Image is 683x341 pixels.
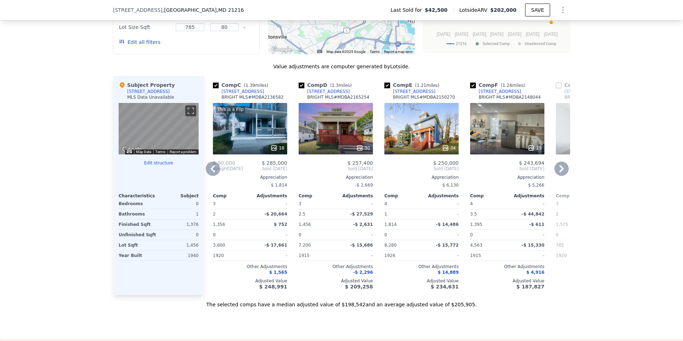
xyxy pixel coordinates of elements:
div: Comp E [384,81,442,89]
div: Appreciation [299,174,373,180]
div: - [509,251,544,261]
img: Google [120,145,144,154]
span: 1,575 [556,222,568,227]
div: Adjustments [250,193,287,199]
span: ( miles) [498,83,528,88]
div: 25 [528,144,542,152]
div: 34 [442,144,456,152]
span: $ 257,400 [348,160,373,166]
a: [STREET_ADDRESS] [556,89,607,94]
div: - [251,199,287,209]
div: Bathrooms [119,209,157,219]
div: 1940 [160,251,199,261]
button: Edit structure [119,160,199,166]
div: Other Adjustments [213,264,287,270]
span: -$ 611 [529,222,544,227]
span: 785 [556,243,564,248]
span: [STREET_ADDRESS] [113,6,163,14]
div: [STREET_ADDRESS] [479,89,521,94]
div: Lot Size Sqft [119,22,171,32]
div: Characteristics [119,193,159,199]
text: [DATE] [544,32,558,37]
div: Subject Property [119,81,175,89]
span: Bought [213,166,228,172]
a: Open this area in Google Maps (opens a new window) [120,145,144,154]
a: Open this area in Google Maps (opens a new window) [270,45,294,54]
span: Sold [DATE] [243,166,287,172]
span: 0 [556,232,559,237]
div: - [337,230,373,240]
div: Subject [159,193,199,199]
div: Appreciation [384,174,459,180]
div: The selected comps have a median adjusted value of $198,542 and an average adjusted value of $205... [113,295,570,308]
div: Adjustments [336,193,373,199]
div: Adjusted Value [470,278,544,284]
button: Keyboard shortcuts [317,50,322,53]
div: Other Adjustments [299,264,373,270]
div: [STREET_ADDRESS] [393,89,435,94]
div: Comp D [299,81,355,89]
div: Comp [213,193,250,199]
span: $ 248,991 [259,284,287,290]
text: [DATE] [455,32,468,37]
div: 1926 [384,251,420,261]
span: ( miles) [241,83,271,88]
span: 4 [384,201,387,206]
div: Map [119,103,199,154]
div: [STREET_ADDRESS] [564,89,607,94]
div: This is a Flip [216,106,245,113]
button: Clear [243,26,246,29]
div: Bedrooms [119,199,157,209]
div: 1920 [213,251,249,261]
span: $42,500 [425,6,448,14]
button: SAVE [525,4,550,16]
span: Map data ©2025 Google [326,50,365,54]
div: 1,456 [160,240,199,250]
div: - [423,251,459,261]
button: Toggle fullscreen view [185,105,196,116]
span: $ 5,266 [528,183,544,188]
div: 18 [270,144,284,152]
div: Adjusted Value [556,278,630,284]
span: $ 1,814 [271,183,287,188]
div: - [423,209,459,219]
a: [STREET_ADDRESS] [384,89,435,94]
a: Terms (opens in new tab) [370,50,380,54]
span: 1.21 [417,83,427,88]
div: 1915 [299,251,334,261]
span: $ 187,827 [517,284,544,290]
div: Other Adjustments [470,264,544,270]
div: Year Built [119,251,157,261]
span: 3,600 [213,243,225,248]
span: -$ 2,631 [353,222,373,227]
div: Adjusted Value [213,278,287,284]
div: - [337,199,373,209]
span: $ 1,565 [269,270,287,275]
span: $ 243,694 [519,160,544,166]
div: - [423,199,459,209]
span: 1.24 [503,83,512,88]
a: [STREET_ADDRESS] [299,89,350,94]
div: Adjusted Value [384,278,459,284]
div: 1,376 [160,219,199,229]
span: -$ 2,669 [355,183,373,188]
span: $202,000 [490,7,517,13]
span: -$ 15,330 [522,243,544,248]
div: 1915 [470,251,506,261]
span: Sold [DATE] [299,166,373,172]
div: Appreciation [470,174,544,180]
span: 4 [470,201,473,206]
text: [DATE] [437,32,450,37]
div: Comp [556,193,593,199]
span: 0 [213,232,216,237]
div: Other Adjustments [384,264,459,270]
span: -$ 15,772 [436,243,459,248]
span: 1.3 [332,83,339,88]
span: -$ 20,664 [264,212,287,217]
span: Sold [DATE] [384,166,459,172]
span: 3 [213,201,216,206]
div: [STREET_ADDRESS] [221,89,264,94]
div: BRIGHT MLS # MDBA2136582 [221,94,284,100]
span: -$ 17,661 [264,243,287,248]
span: $ 90,000 [213,160,235,166]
